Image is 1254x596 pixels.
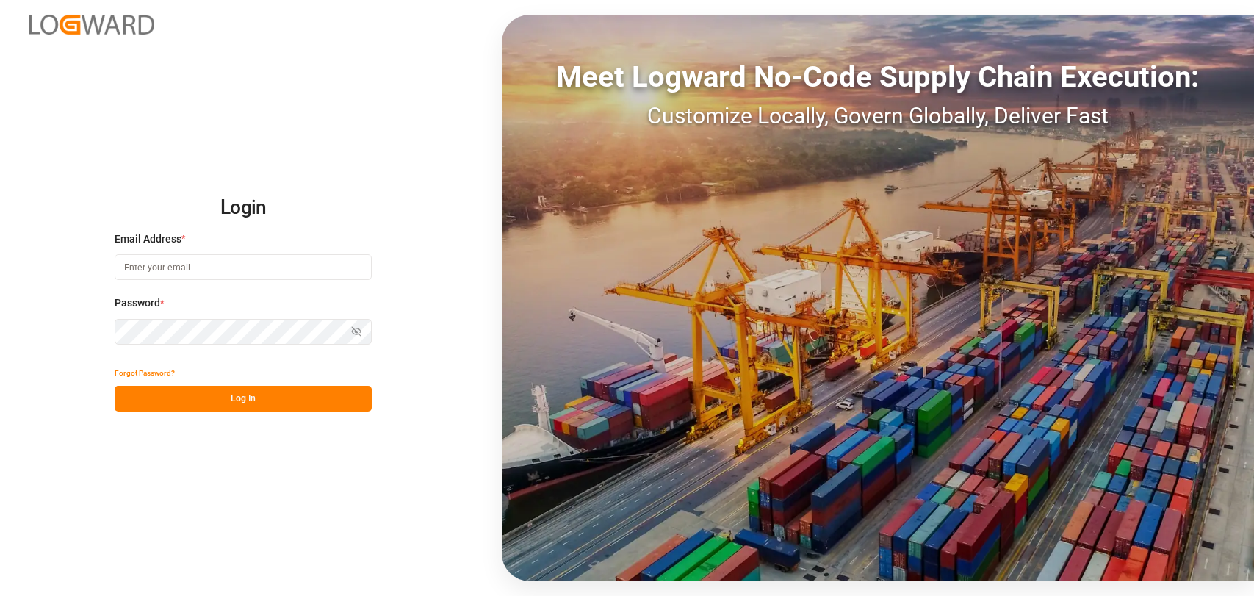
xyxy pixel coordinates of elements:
span: Email Address [115,231,181,247]
button: Log In [115,386,372,412]
input: Enter your email [115,254,372,280]
button: Forgot Password? [115,360,175,386]
div: Customize Locally, Govern Globally, Deliver Fast [502,99,1254,132]
img: Logward_new_orange.png [29,15,154,35]
h2: Login [115,184,372,231]
span: Password [115,295,160,311]
div: Meet Logward No-Code Supply Chain Execution: [502,55,1254,99]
